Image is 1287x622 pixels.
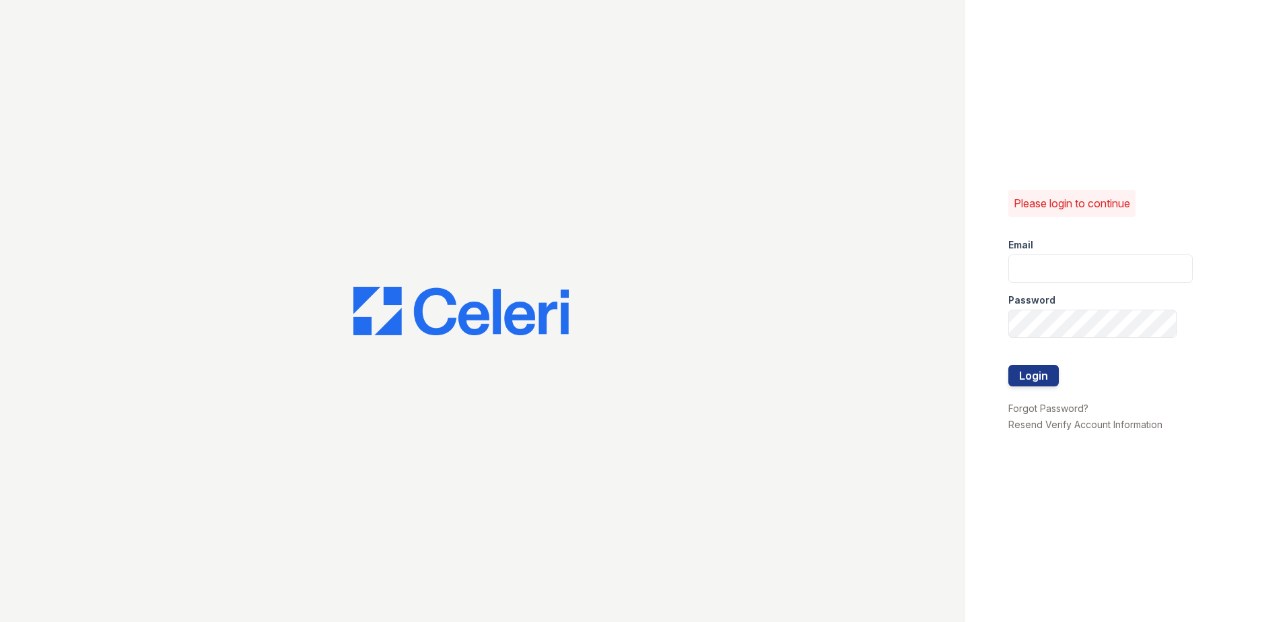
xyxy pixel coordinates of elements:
p: Please login to continue [1014,195,1130,211]
button: Login [1008,365,1059,386]
img: CE_Logo_Blue-a8612792a0a2168367f1c8372b55b34899dd931a85d93a1a3d3e32e68fde9ad4.png [353,287,569,335]
label: Password [1008,293,1055,307]
a: Resend Verify Account Information [1008,419,1162,430]
label: Email [1008,238,1033,252]
a: Forgot Password? [1008,403,1088,414]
